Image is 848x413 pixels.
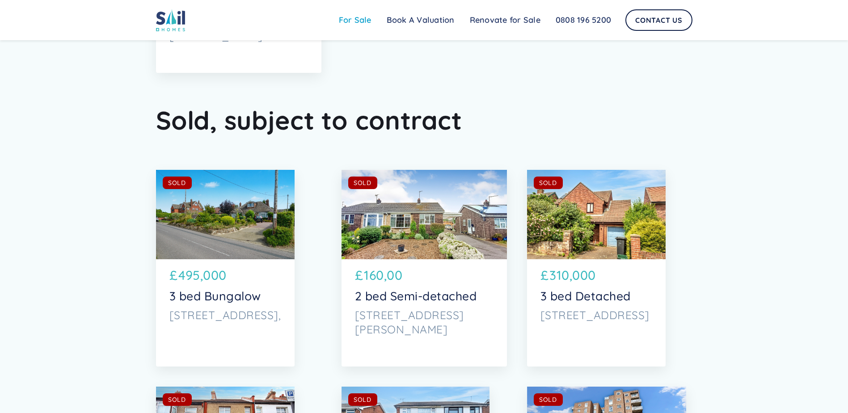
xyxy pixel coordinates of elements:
[168,178,186,187] div: SOLD
[527,170,666,367] a: SOLD£310,0003 bed Detached[STREET_ADDRESS]
[462,11,548,29] a: Renovate for Sale
[169,308,281,322] p: [STREET_ADDRESS],
[342,170,507,367] a: SOLD£160,002 bed Semi-detached[STREET_ADDRESS][PERSON_NAME]
[354,395,371,404] div: SOLD
[178,266,227,285] p: 495,000
[156,170,295,367] a: SOLD£495,0003 bed Bungalow[STREET_ADDRESS],
[539,178,557,187] div: SOLD
[354,178,371,187] div: SOLD
[379,11,462,29] a: Book A Valuation
[539,395,557,404] div: SOLD
[355,308,494,337] p: [STREET_ADDRESS][PERSON_NAME]
[156,104,692,136] h2: Sold, subject to contract
[549,266,596,285] p: 310,000
[364,266,402,285] p: 160,00
[540,289,652,303] p: 3 bed Detached
[169,266,178,285] p: £
[540,308,652,322] p: [STREET_ADDRESS]
[625,9,692,31] a: Contact Us
[355,266,363,285] p: £
[355,289,494,303] p: 2 bed Semi-detached
[331,11,379,29] a: For Sale
[168,395,186,404] div: SOLD
[548,11,619,29] a: 0808 196 5200
[169,289,281,303] p: 3 bed Bungalow
[156,9,186,31] img: sail home logo colored
[540,266,549,285] p: £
